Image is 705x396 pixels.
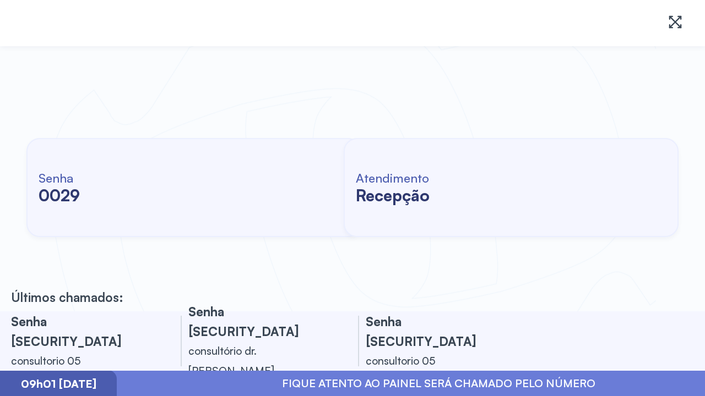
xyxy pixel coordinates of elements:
[11,351,154,371] div: consultorio 05
[366,351,509,371] div: consultorio 05
[356,170,430,185] h6: Atendimento
[188,301,332,341] h3: Senha [SECURITY_DATA]
[11,289,123,305] p: Últimos chamados:
[18,9,141,37] img: Logotipo do estabelecimento
[366,311,509,351] h3: Senha [SECURITY_DATA]
[39,185,80,205] h2: 0029
[39,170,80,185] h6: Senha
[11,311,154,351] h3: Senha [SECURITY_DATA]
[188,341,332,381] div: consultório dr. [PERSON_NAME]
[356,185,430,205] h2: recepção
